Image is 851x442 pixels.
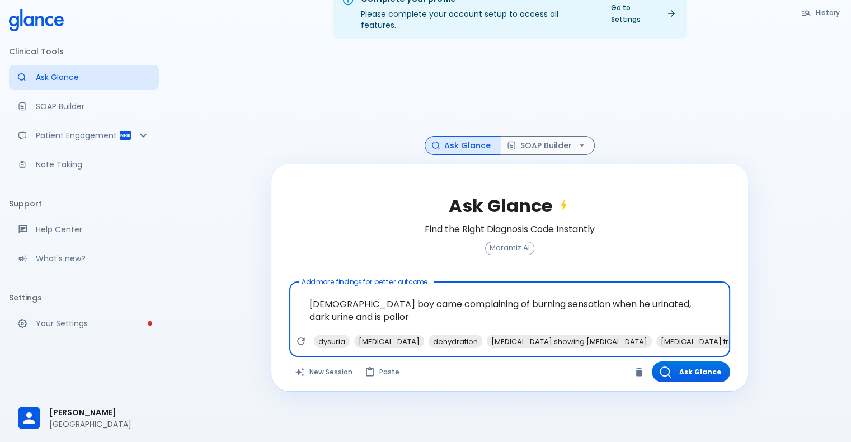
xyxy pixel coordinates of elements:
[9,65,159,90] a: Moramiz: Find ICD10AM codes instantly
[354,335,424,348] span: [MEDICAL_DATA]
[449,195,570,217] h2: Ask Glance
[359,361,406,382] button: Paste from clipboard
[656,335,764,348] div: [MEDICAL_DATA] treatment
[652,361,730,382] button: Ask Glance
[36,101,150,112] p: SOAP Builder
[487,335,652,348] div: [MEDICAL_DATA] showing [MEDICAL_DATA]
[9,94,159,119] a: Docugen: Compose a clinical documentation in seconds
[9,38,159,65] li: Clinical Tools
[293,333,309,350] button: Refresh suggestions
[9,284,159,311] li: Settings
[487,335,652,348] span: [MEDICAL_DATA] showing [MEDICAL_DATA]
[9,217,159,242] a: Get help from our support team
[354,335,424,348] div: [MEDICAL_DATA]
[425,222,595,237] h6: Find the Right Diagnosis Code Instantly
[9,123,159,148] div: Patient Reports & Referrals
[9,152,159,177] a: Advanced note-taking
[289,361,359,382] button: Clears all inputs and results.
[656,335,764,348] span: [MEDICAL_DATA] treatment
[302,277,428,286] label: Add more findings for better outcome
[9,399,159,438] div: [PERSON_NAME][GEOGRAPHIC_DATA]
[36,224,150,235] p: Help Center
[297,286,722,335] textarea: [DEMOGRAPHIC_DATA] boy came complaining of burning sensation when he urinated, dark urine and is ...
[36,130,119,141] p: Patient Engagement
[486,244,534,252] span: Moramiz AI
[36,318,150,329] p: Your Settings
[631,364,647,380] button: Clear
[500,136,595,156] button: SOAP Builder
[36,72,150,83] p: Ask Glance
[425,136,500,156] button: Ask Glance
[796,4,847,21] button: History
[429,335,482,348] span: dehydration
[49,419,150,430] p: [GEOGRAPHIC_DATA]
[9,246,159,271] div: Recent updates and feature releases
[9,311,159,336] a: Please complete account setup
[36,253,150,264] p: What's new?
[36,159,150,170] p: Note Taking
[314,335,350,348] div: dysuria
[429,335,482,348] div: dehydration
[9,190,159,217] li: Support
[49,407,150,419] span: [PERSON_NAME]
[314,335,350,348] span: dysuria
